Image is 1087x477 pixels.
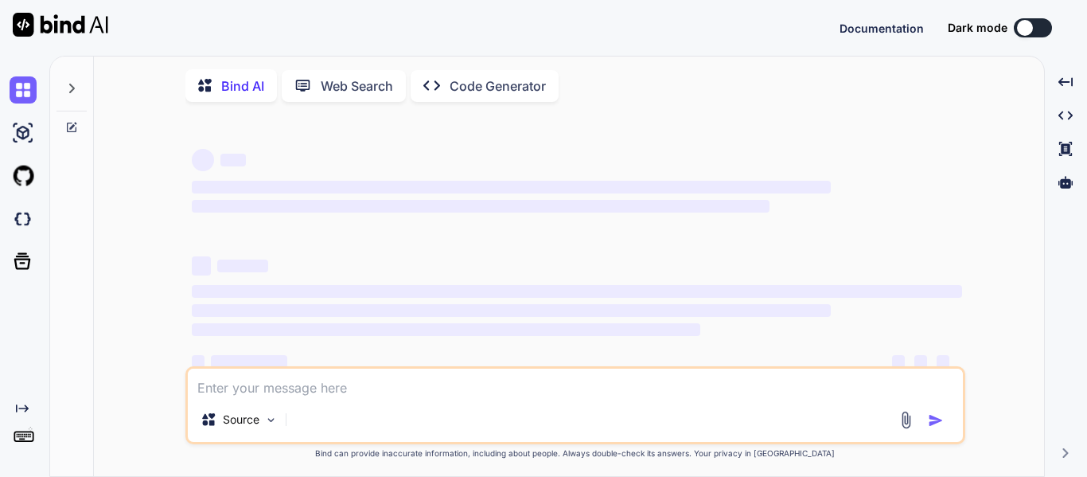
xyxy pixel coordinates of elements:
img: Bind AI [13,13,108,37]
p: Bind can provide inaccurate information, including about people. Always double-check its answers.... [185,448,965,459]
span: ‌ [192,200,769,213]
p: Web Search [321,76,393,96]
span: Documentation [840,22,924,35]
span: ‌ [892,355,905,368]
span: ‌ [192,285,962,298]
p: Bind AI [221,76,264,96]
span: ‌ [192,256,211,276]
span: ‌ [192,355,205,368]
span: ‌ [914,355,927,368]
span: ‌ [192,323,700,336]
p: Code Generator [450,76,546,96]
span: ‌ [192,304,831,317]
span: Dark mode [948,20,1007,36]
img: chat [10,76,37,104]
span: ‌ [211,355,287,368]
span: ‌ [937,355,949,368]
span: ‌ [217,260,268,272]
img: icon [928,412,944,428]
p: Source [223,412,259,428]
span: ‌ [220,154,246,166]
img: ai-studio [10,119,37,147]
span: ‌ [192,181,831,194]
span: ‌ [192,149,214,171]
img: Pick Models [264,413,278,427]
img: attachment [897,411,915,429]
button: Documentation [840,20,924,37]
img: githubLight [10,162,37,190]
img: darkCloudIdeIcon [10,205,37,233]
